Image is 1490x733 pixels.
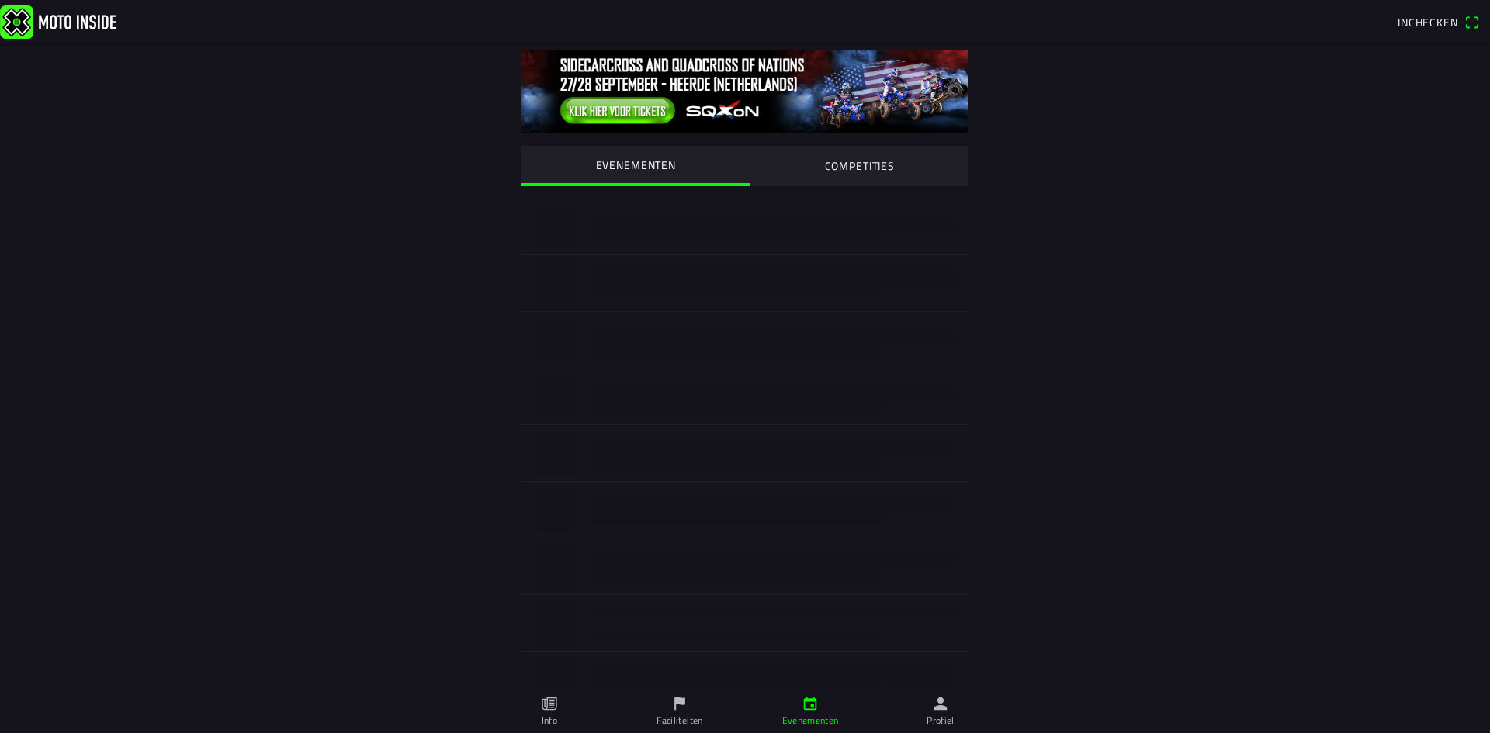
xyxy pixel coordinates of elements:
img: 0tIKNvXMbOBQGQ39g5GyH2eKrZ0ImZcyIMR2rZNf.jpg [521,50,968,133]
ion-icon: flag [671,695,688,712]
ion-segment-button: COMPETITIES [750,146,969,186]
ion-label: Evenementen [782,714,839,728]
ion-label: Faciliteiten [657,714,702,728]
ion-segment-button: EVENEMENTEN [521,146,750,186]
ion-label: Profiel [927,714,955,728]
span: Inchecken [1398,14,1458,30]
ion-label: Info [542,714,557,728]
ion-icon: paper [541,695,558,712]
a: Incheckenqr scanner [1390,9,1487,35]
ion-icon: person [932,695,949,712]
ion-icon: calendar [802,695,819,712]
